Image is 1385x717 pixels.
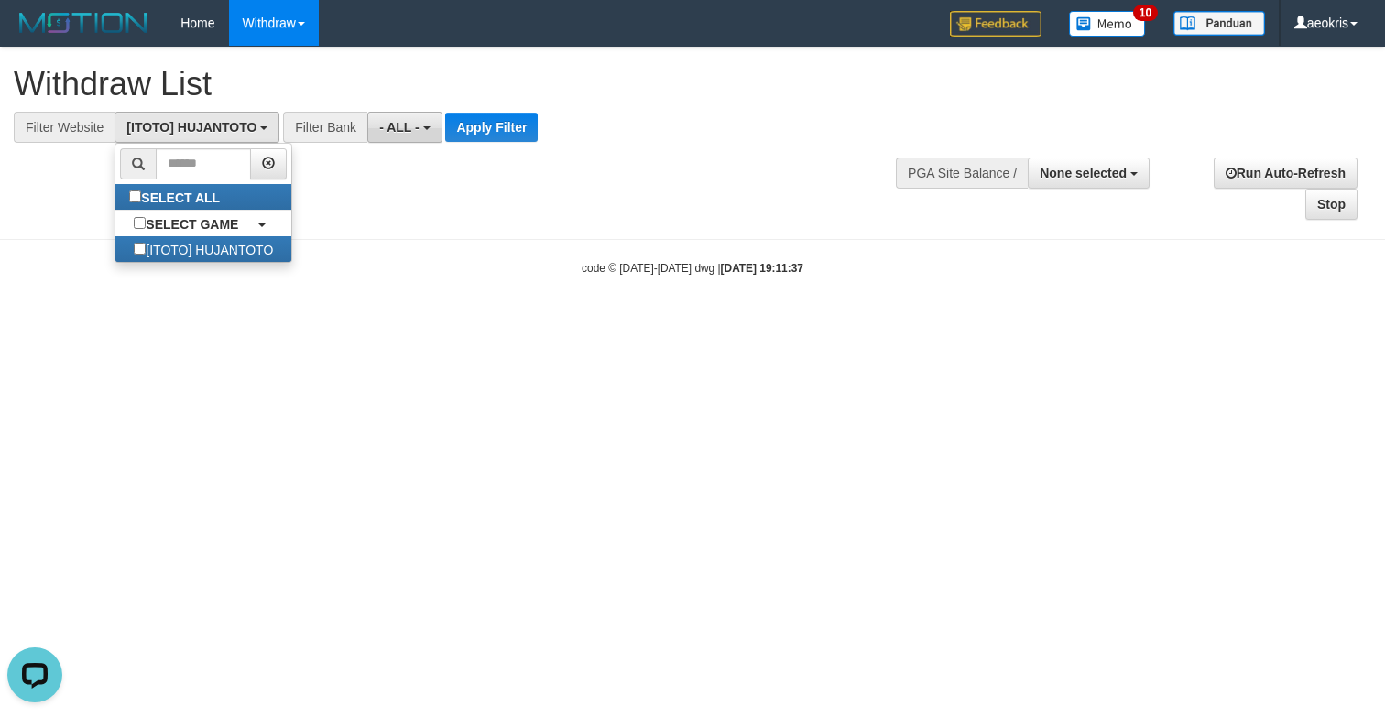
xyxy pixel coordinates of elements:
[1305,189,1358,220] a: Stop
[7,7,62,62] button: Open LiveChat chat widget
[721,262,803,275] strong: [DATE] 19:11:37
[134,217,146,229] input: SELECT GAME
[126,120,256,135] span: [ITOTO] HUJANTOTO
[1069,11,1146,37] img: Button%20Memo.svg
[950,11,1041,37] img: Feedback.jpg
[1173,11,1265,36] img: panduan.png
[445,113,538,142] button: Apply Filter
[379,120,420,135] span: - ALL -
[1040,166,1127,180] span: None selected
[115,112,279,143] button: [ITOTO] HUJANTOTO
[115,236,291,262] label: [ITOTO] HUJANTOTO
[146,217,238,232] b: SELECT GAME
[896,158,1028,189] div: PGA Site Balance /
[129,190,141,202] input: SELECT ALL
[115,211,291,236] a: SELECT GAME
[1214,158,1358,189] a: Run Auto-Refresh
[115,184,238,210] label: SELECT ALL
[134,243,146,255] input: [ITOTO] HUJANTOTO
[582,262,803,275] small: code © [DATE]-[DATE] dwg |
[14,9,153,37] img: MOTION_logo.png
[367,112,442,143] button: - ALL -
[283,112,367,143] div: Filter Bank
[1133,5,1158,21] span: 10
[14,66,905,103] h1: Withdraw List
[1028,158,1150,189] button: None selected
[14,112,115,143] div: Filter Website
